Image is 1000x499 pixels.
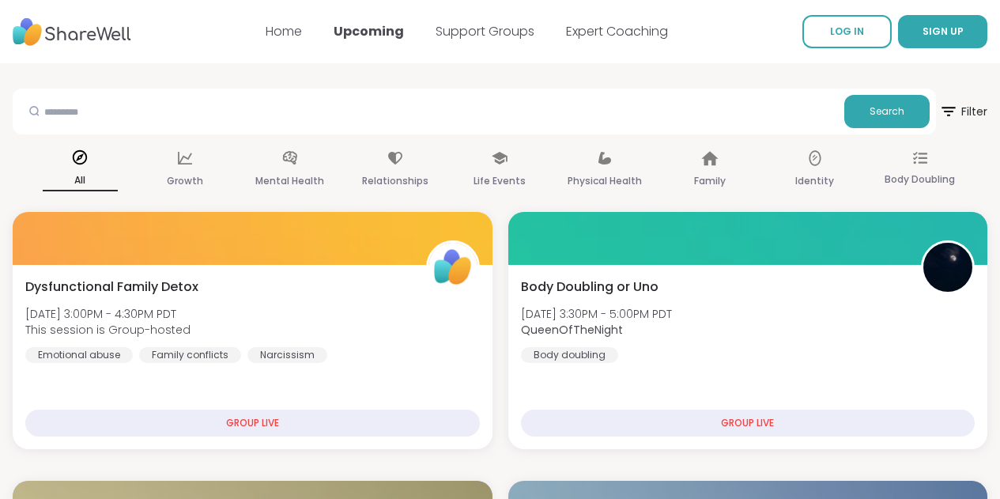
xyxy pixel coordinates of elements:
[521,306,672,322] span: [DATE] 3:30PM - 5:00PM PDT
[939,89,987,134] button: Filter
[25,347,133,363] div: Emotional abuse
[436,22,534,40] a: Support Groups
[266,22,302,40] a: Home
[566,22,668,40] a: Expert Coaching
[844,95,930,128] button: Search
[885,170,955,189] p: Body Doubling
[13,10,131,54] img: ShareWell Nav Logo
[521,347,618,363] div: Body doubling
[25,410,480,437] div: GROUP LIVE
[521,410,975,437] div: GROUP LIVE
[334,22,404,40] a: Upcoming
[247,347,327,363] div: Narcissism
[167,172,203,191] p: Growth
[898,15,987,48] button: SIGN UP
[694,172,726,191] p: Family
[428,243,477,292] img: ShareWell
[43,171,118,191] p: All
[521,278,658,297] span: Body Doubling or Uno
[25,322,191,338] span: This session is Group-hosted
[923,25,964,38] span: SIGN UP
[802,15,892,48] a: LOG IN
[939,93,987,130] span: Filter
[568,172,642,191] p: Physical Health
[870,104,904,119] span: Search
[255,172,324,191] p: Mental Health
[474,172,526,191] p: Life Events
[923,243,972,292] img: QueenOfTheNight
[795,172,834,191] p: Identity
[25,306,191,322] span: [DATE] 3:00PM - 4:30PM PDT
[139,347,241,363] div: Family conflicts
[830,25,864,38] span: LOG IN
[25,278,198,297] span: Dysfunctional Family Detox
[521,322,623,338] b: QueenOfTheNight
[362,172,428,191] p: Relationships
